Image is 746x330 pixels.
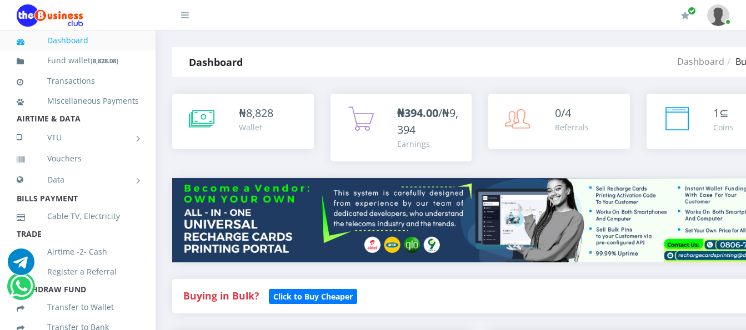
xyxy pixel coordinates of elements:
[17,239,139,265] a: Airtime -2- Cash
[397,105,438,120] b: ₦394.00
[17,88,139,114] a: Miscellaneous Payments
[246,105,273,120] span: 8,828
[17,4,83,27] img: Logo
[681,11,689,20] i: Renew/Upgrade Subscription
[707,4,729,26] img: User
[269,289,357,302] a: Click to Buy Cheaper
[17,28,139,53] a: Dashboard
[239,121,273,133] div: Wallet
[677,55,724,68] a: Dashboard
[91,57,118,65] small: [ ]
[713,121,734,133] div: Coins
[17,204,139,229] a: Cable TV, Electricity
[713,105,719,120] span: 1
[17,166,139,194] a: Data
[239,105,273,121] div: ₦
[331,94,472,161] a: ₦394.00/₦9,394 Earnings
[397,105,458,137] span: /₦9,394
[183,289,259,302] strong: Buying in Bulk?
[17,259,139,285] a: Register a Referral
[17,146,139,171] a: Vouchers
[273,291,353,302] b: Click to Buy Cheaper
[713,105,734,121] div: ⊆
[555,105,571,120] span: 0/4
[8,257,34,275] a: Chat for support
[189,55,243,69] strong: Dashboard
[397,138,461,150] div: Earnings
[17,48,139,74] a: Fund wallet[8,828.08]
[10,281,33,299] a: Chat for support
[172,94,314,149] a: ₦8,828 Wallet
[17,68,139,94] a: Transactions
[688,7,696,15] span: Renew/Upgrade Subscription
[17,124,139,151] a: VTU
[555,121,589,133] div: Referrals
[93,57,116,65] b: 8,828.08
[17,295,139,320] a: Transfer to Wallet
[488,94,630,149] a: 0/4 Referrals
